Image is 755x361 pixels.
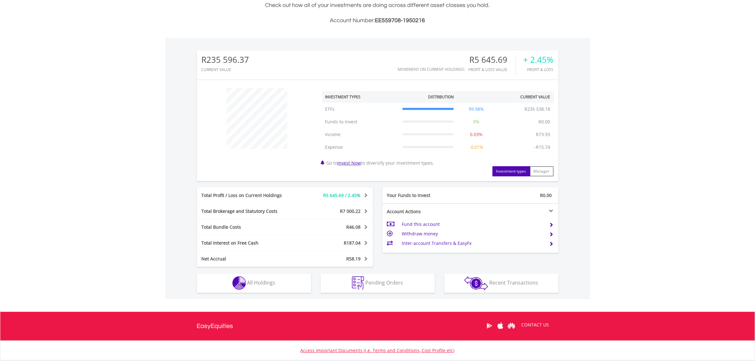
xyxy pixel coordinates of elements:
[517,316,554,334] a: CONTACT US
[524,68,554,72] div: Profit & Loss
[506,316,517,336] a: Huawei
[317,85,558,176] div: Go to to diversify your investment types.
[197,240,300,246] div: Total Interest on Free Cash
[197,312,233,340] a: EasyEquities
[347,256,361,262] span: R58.19
[469,55,516,64] div: R5 645.69
[464,276,488,290] img: transactions-zar-wht.png
[382,192,471,199] div: Your Funds to Invest
[197,256,300,262] div: Net Accrual
[322,115,399,128] td: Funds to Invest
[365,279,403,286] span: Pending Orders
[232,276,246,290] img: holdings-wht.png
[323,192,361,198] span: R5 645.69 / 2.45%
[402,239,544,248] td: Inter-account Transfers & EasyFx
[322,141,399,154] td: Expense
[444,274,558,293] button: Recent Transactions
[530,166,554,176] button: Manager
[457,128,496,141] td: 0.03%
[197,224,300,230] div: Total Bundle Costs
[375,17,425,23] span: EE559708-1950216
[469,68,516,72] div: Profit & Loss Value
[344,240,361,246] span: R187.04
[540,192,552,198] span: R0.00
[347,224,361,230] span: R46.08
[484,316,495,336] a: Google Play
[496,91,554,103] th: Current Value
[202,68,249,72] div: CURRENT VALUE
[531,141,554,154] td: -R15.74
[322,91,399,103] th: Investment Types
[428,94,454,100] div: Distribution
[402,229,544,239] td: Withdraw money
[340,208,361,214] span: R7 000.22
[338,160,361,166] a: Invest Now
[457,141,496,154] td: -0.01%
[492,166,530,176] button: Investment types
[402,220,544,229] td: Fund this account
[301,347,455,353] a: Access Important Documents (i.e. Terms and Conditions, Cost Profile etc)
[352,276,364,290] img: pending_instructions-wht.png
[533,128,554,141] td: R73.93
[197,192,300,199] div: Total Profit / Loss on Current Holdings
[197,16,558,25] h3: Account Number:
[495,316,506,336] a: Apple
[202,55,249,64] div: R235 596.37
[197,1,558,25] div: Check out how all of your investments are doing across different asset classes you hold.
[457,103,496,115] td: 99.98%
[382,208,471,215] div: Account Actions
[489,279,538,286] span: Recent Transactions
[197,274,311,293] button: All Holdings
[321,274,435,293] button: Pending Orders
[197,208,300,214] div: Total Brokerage and Statutory Costs
[536,115,554,128] td: R0.00
[398,67,465,71] div: Movement on Current Holdings:
[522,103,554,115] td: R235 538.18
[524,55,554,64] div: + 2.45%
[457,115,496,128] td: 0%
[247,279,276,286] span: All Holdings
[322,103,399,115] td: ETFs
[322,128,399,141] td: Income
